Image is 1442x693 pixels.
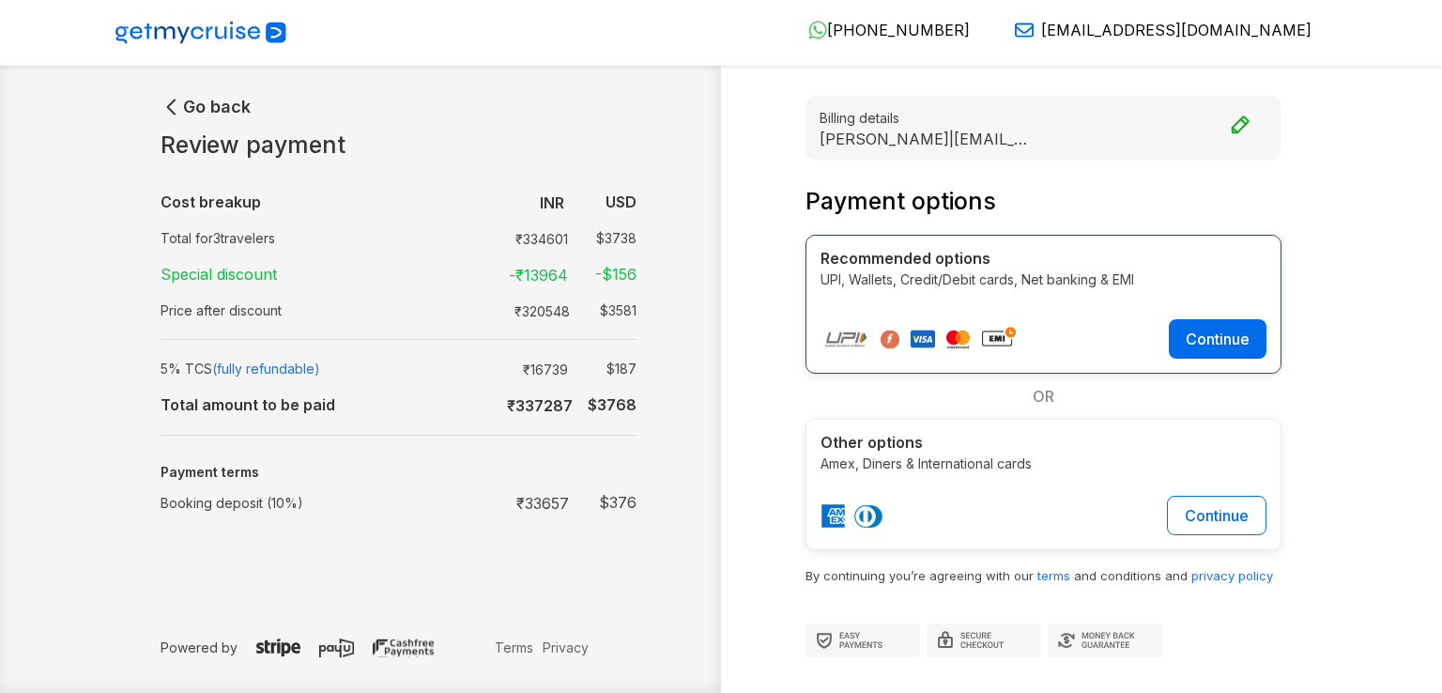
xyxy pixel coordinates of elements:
td: : [470,255,480,293]
img: cashfree [373,639,434,657]
td: ₹ 320548 [506,297,577,324]
strong: Special discount [161,265,277,284]
td: $ 187 [575,355,637,382]
strong: -₹ 13964 [509,266,568,285]
td: 5% TCS [161,351,470,386]
p: Amex, Diners & International cards [821,454,1266,473]
td: : [470,386,480,423]
b: Total amount to be paid [161,395,335,414]
span: (fully refundable) [212,361,320,377]
a: Privacy [538,638,593,657]
b: $ 3768 [588,395,637,414]
strong: ₹ 33657 [516,494,569,513]
img: payu [319,639,354,657]
td: $ 3738 [575,224,637,252]
img: WhatsApp [808,21,827,39]
td: Total for 3 travelers [161,221,470,255]
strong: -$ 156 [595,265,637,284]
td: Booking deposit (10%) [161,484,470,521]
p: [PERSON_NAME] | [EMAIL_ADDRESS][DOMAIN_NAME] [820,130,1035,147]
td: $ 3581 [577,297,637,324]
b: USD [606,192,637,211]
button: Continue [1169,319,1266,359]
a: Terms [490,638,538,657]
span: [EMAIL_ADDRESS][DOMAIN_NAME] [1041,21,1312,39]
h1: Review payment [161,131,637,160]
b: INR [540,193,564,212]
button: Continue [1167,496,1266,535]
strong: $ 376 [599,493,637,512]
h4: Recommended options [821,250,1266,268]
a: terms [1037,568,1070,583]
div: OR [805,374,1281,419]
a: [PHONE_NUMBER] [793,21,970,39]
td: : [470,484,480,521]
h4: Other options [821,434,1266,452]
td: : [470,293,480,328]
p: UPI, Wallets, Credit/Debit cards, Net banking & EMI [821,269,1266,289]
h5: Payment terms [161,465,637,481]
h3: Payment options [805,188,1281,216]
td: : [470,221,480,255]
a: privacy policy [1191,568,1273,583]
td: : [470,351,480,386]
td: ₹ 334601 [506,224,575,252]
button: Go back [161,96,251,118]
td: : [470,183,480,221]
b: ₹ 337287 [507,396,573,415]
p: Powered by [161,638,490,657]
b: Cost breakup [161,192,261,211]
span: [PHONE_NUMBER] [827,21,970,39]
td: ₹ 16739 [506,355,575,382]
img: stripe [256,639,300,657]
small: Billing details [820,108,1267,128]
img: Email [1015,21,1034,39]
td: Price after discount [161,293,470,328]
p: By continuing you’re agreeing with our and conditions and [805,565,1281,586]
a: [EMAIL_ADDRESS][DOMAIN_NAME] [1000,21,1312,39]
